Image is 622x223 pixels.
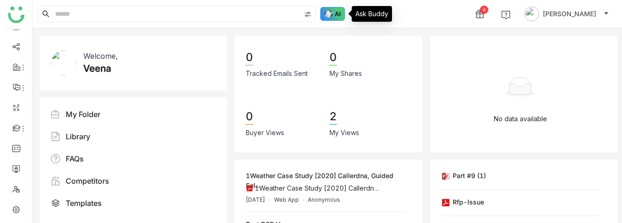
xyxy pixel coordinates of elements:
div: rfp-issue [453,197,484,207]
div: 0 [330,50,337,66]
img: search-type.svg [304,11,311,18]
img: 619b7b4f13e9234403e7079e [51,50,76,75]
div: 1Weather Case Study [2020] Callerdn… [255,184,379,192]
div: Competitors [66,175,109,186]
div: FAQs [66,153,84,164]
p: No data available [494,114,547,124]
div: My Shares [330,68,362,79]
div: Part #9 (1) [453,171,486,180]
div: [DATE] [246,196,265,204]
div: 4 [480,6,488,14]
div: 2 [330,109,337,125]
div: Web App [274,196,299,204]
img: pdf.svg [246,185,253,192]
div: Buyer Views [246,128,284,138]
div: 1Weather Case Study [2020] Callerdna, Guided Sel... [246,171,404,190]
img: avatar [524,6,539,21]
div: 0 [246,50,253,66]
img: help.svg [501,10,510,19]
div: My Folder [66,109,100,120]
img: logo [8,6,25,23]
img: ask-buddy-hover.svg [320,7,345,21]
button: [PERSON_NAME] [522,6,611,21]
div: 0 [246,109,253,125]
div: Veena [83,62,111,75]
span: [PERSON_NAME] [543,9,596,19]
div: Ask Buddy [352,6,392,22]
div: Tracked Emails Sent [246,68,308,79]
div: Templates [66,198,102,209]
div: Library [66,131,90,142]
div: My Views [330,128,359,138]
div: Welcome, [83,50,118,62]
div: Anonymous [308,196,340,204]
